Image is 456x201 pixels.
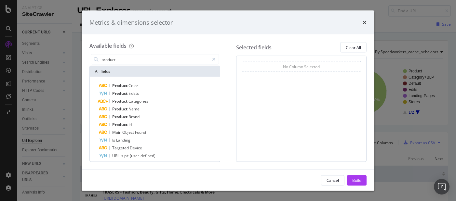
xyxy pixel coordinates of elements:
span: Product [112,83,128,88]
button: Build [347,175,367,185]
span: Name [128,106,140,112]
div: Selected fields [236,44,272,51]
span: Categories [128,98,148,104]
span: Found [135,130,146,135]
div: Metrics & dimensions selector [89,18,173,27]
span: Product [112,114,128,119]
span: Main [112,130,122,135]
input: Search by field name [101,55,209,64]
div: modal [82,10,374,191]
button: Cancel [321,175,344,185]
span: URL [112,153,120,158]
div: Build [352,177,361,183]
div: Available fields [89,42,127,49]
div: Cancel [327,177,339,183]
span: Product [112,122,128,127]
div: Clear All [346,44,361,50]
span: is [120,153,124,158]
button: Clear All [340,42,367,53]
span: Object [122,130,135,135]
span: Brand [128,114,140,119]
span: Device [130,145,142,151]
span: (user-defined) [130,153,155,158]
div: No Column Selected [283,64,320,69]
div: Open Intercom Messenger [434,179,449,195]
span: Id [128,122,132,127]
div: All fields [90,66,220,77]
span: Exists [128,91,139,96]
span: Product [112,91,128,96]
span: Is [112,137,116,143]
span: Color [128,83,138,88]
span: Product [112,106,128,112]
span: p+ [124,153,130,158]
span: Product [112,98,128,104]
div: times [363,18,367,27]
span: Targeted [112,145,130,151]
span: Landing [116,137,130,143]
